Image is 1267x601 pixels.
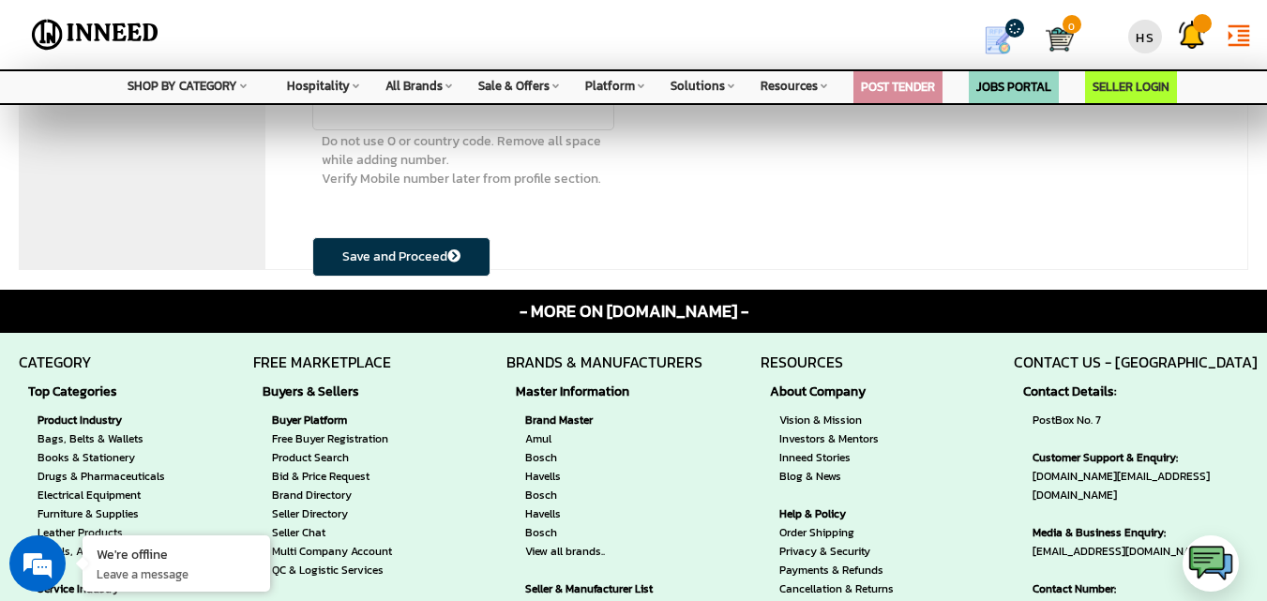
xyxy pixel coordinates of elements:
[38,429,173,448] a: Bags, Belts & Wallets
[1128,20,1162,53] div: HS
[779,523,894,542] a: Order Shipping
[779,504,894,523] strong: Help & Policy
[263,383,459,401] strong: Buyers & Sellers
[1033,448,1248,467] strong: Customer Support & Enquiry:
[779,542,894,561] a: Privacy & Security
[272,504,449,523] a: Seller Directory
[272,429,449,448] a: Free Buyer Registration
[1033,411,1248,429] span: PostBox No. 7
[272,561,449,579] a: QC & Logistic Services
[1063,15,1081,34] span: 0
[525,429,684,448] a: Amul
[525,486,684,504] a: Bosch
[516,383,693,401] strong: Master Information
[272,467,449,486] a: Bid & Price Request
[963,19,1046,62] a: my Quotes
[38,448,173,467] a: Books & Stationery
[1033,448,1248,504] span: [DOMAIN_NAME][EMAIL_ADDRESS][DOMAIN_NAME]
[272,448,449,467] a: Product Search
[1187,540,1234,587] img: logo.png
[38,486,173,504] a: Electrical Equipment
[779,429,894,448] a: Investors & Mentors
[1033,523,1248,542] strong: Media & Business Enquiry:
[97,545,256,563] div: We're offline
[984,26,1012,54] img: Show My Quotes
[770,383,903,401] strong: About Company
[38,523,173,542] a: Leather Products
[779,411,894,429] a: Vision & Mission
[525,523,684,542] a: Bosch
[779,467,894,486] a: Blog & News
[322,132,614,188] label: Do not use 0 or country code. Remove all space while adding number. Verify Mobile number later fr...
[38,467,173,486] a: Drugs & Pharmaceuticals
[525,467,684,486] a: Havells
[38,411,173,429] strong: Product Industry
[525,542,684,561] a: View all brands..
[1225,22,1253,50] i: format_indent_increase
[1033,523,1248,561] span: [EMAIL_ADDRESS][DOMAIN_NAME]
[1046,19,1058,60] a: Cart 0
[1178,21,1206,49] img: Support Tickets
[525,411,684,429] strong: Brand Master
[779,561,894,579] a: Payments & Refunds
[1215,5,1262,62] a: format_indent_increase
[525,448,684,467] a: Bosch
[312,237,490,277] button: Save and Proceed
[1023,383,1258,401] strong: Contact Details:
[28,383,182,401] strong: Top Categories
[272,523,449,542] a: Seller Chat
[1122,5,1169,60] a: HS
[1033,579,1248,598] strong: Contact Number:
[1169,5,1215,55] a: Support Tickets
[525,579,684,598] strong: Seller & Manufacturer List
[779,579,894,598] a: Cancellation & Returns
[97,565,256,582] p: Leave a message
[25,11,165,58] img: Inneed.Market
[1046,25,1074,53] img: Cart
[272,486,449,504] a: Brand Directory
[525,504,684,523] a: Havells
[38,504,173,523] a: Furniture & Supplies
[272,411,449,429] strong: Buyer Platform
[520,299,748,323] span: - MORE ON [DOMAIN_NAME] -
[779,448,894,467] a: Inneed Stories
[272,542,449,561] a: Multi Company Account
